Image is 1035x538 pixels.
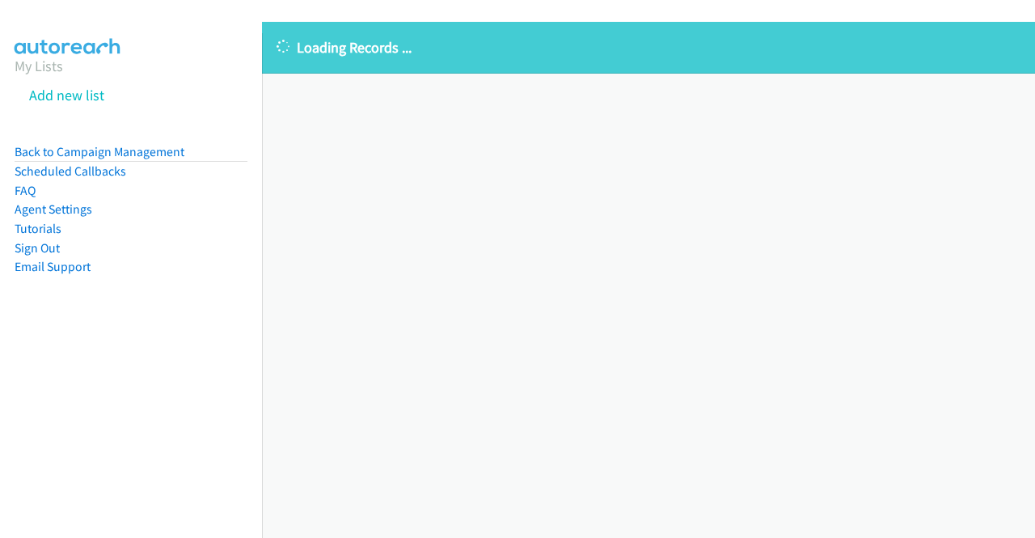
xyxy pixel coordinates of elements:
a: Sign Out [15,240,60,256]
a: Add new list [29,86,104,104]
a: My Lists [15,57,63,75]
p: Loading Records ... [277,36,1020,58]
a: Email Support [15,259,91,274]
a: Scheduled Callbacks [15,163,126,179]
a: Tutorials [15,221,61,236]
a: Agent Settings [15,201,92,217]
a: Back to Campaign Management [15,144,184,159]
a: FAQ [15,183,36,198]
